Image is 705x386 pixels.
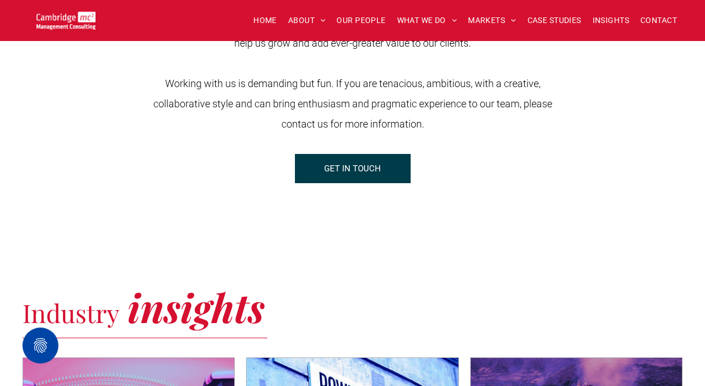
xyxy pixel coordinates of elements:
[37,13,95,25] a: Your Business Transformed | Cambridge Management Consulting
[331,12,391,29] a: OUR PEOPLE
[153,78,552,130] span: Working with us is demanding but fun. If you are tenacious, ambitious, with a creative, collabora...
[248,12,283,29] a: HOME
[522,12,587,29] a: CASE STUDIES
[462,12,521,29] a: MARKETS
[22,296,120,329] span: Industry
[37,11,95,30] img: Go to Homepage
[128,280,265,333] span: insights
[324,155,381,183] span: GET IN TOUCH
[283,12,331,29] a: ABOUT
[587,12,635,29] a: INSIGHTS
[635,12,683,29] a: CONTACT
[392,12,463,29] a: WHAT WE DO
[295,154,411,183] a: GET IN TOUCH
